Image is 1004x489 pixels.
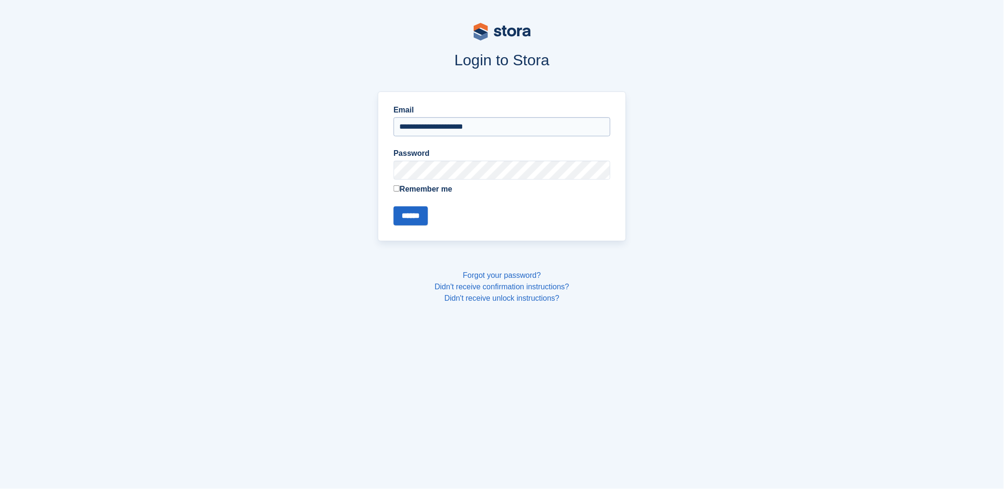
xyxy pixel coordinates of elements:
a: Didn't receive confirmation instructions? [435,283,569,291]
img: stora-logo-53a41332b3708ae10de48c4981b4e9114cc0af31d8433b30ea865607fb682f29.svg [474,23,531,41]
label: Email [394,104,610,116]
label: Password [394,148,610,159]
a: Forgot your password? [463,271,541,279]
input: Remember me [394,185,400,192]
h1: Login to Stora [196,51,808,69]
label: Remember me [394,183,610,195]
a: Didn't receive unlock instructions? [445,294,559,302]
